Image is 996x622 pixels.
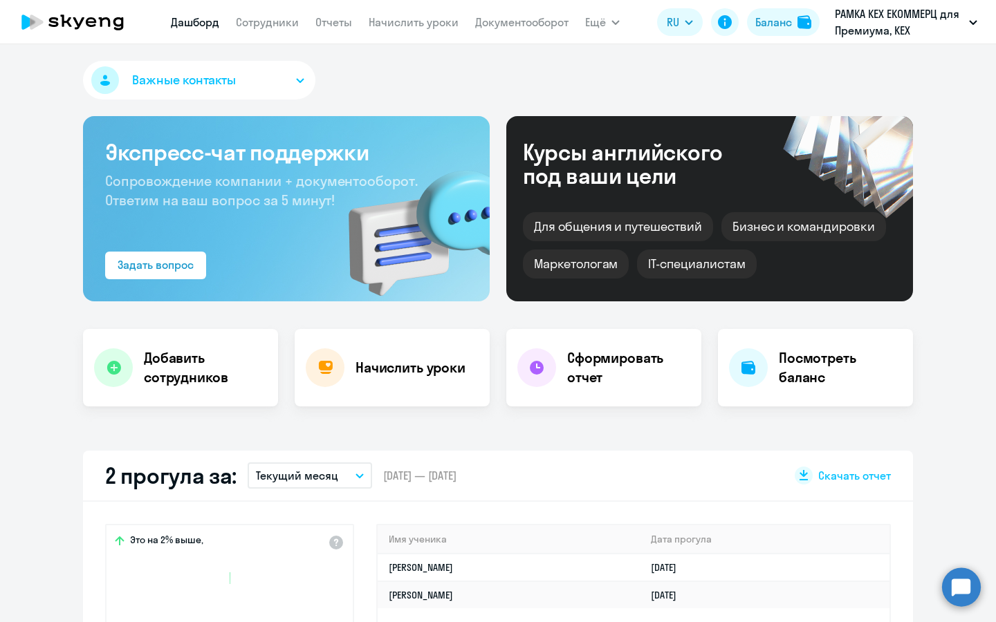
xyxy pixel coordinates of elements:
[105,252,206,279] button: Задать вопрос
[132,71,236,89] span: Важные контакты
[248,462,372,489] button: Текущий месяц
[83,61,315,100] button: Важные контакты
[118,256,194,273] div: Задать вопрос
[105,172,418,209] span: Сопровождение компании + документооборот. Ответим на ваш вопрос за 5 минут!
[144,348,267,387] h4: Добавить сотрудников
[356,358,465,377] h4: Начислить уроки
[105,462,237,489] h2: 2 прогула за:
[835,6,963,39] p: РАМКА КЕХ ЕКОММЕРЦ для Премиума, КЕХ ЕКОММЕРЦ, ООО
[315,15,352,29] a: Отчеты
[389,589,453,601] a: [PERSON_NAME]
[779,348,902,387] h4: Посмотреть баланс
[797,15,811,29] img: balance
[475,15,569,29] a: Документооборот
[651,561,688,574] a: [DATE]
[236,15,299,29] a: Сотрудники
[378,525,640,554] th: Имя ученика
[651,589,688,601] a: [DATE]
[329,146,490,301] img: bg-img
[667,14,679,30] span: RU
[640,525,889,554] th: Дата прогула
[747,8,820,36] button: Балансbalance
[637,249,756,279] div: IT-специалистам
[828,6,984,39] button: РАМКА КЕХ ЕКОММЕРЦ для Премиума, КЕХ ЕКОММЕРЦ, ООО
[523,249,629,279] div: Маркетологам
[389,561,453,574] a: [PERSON_NAME]
[256,467,338,484] p: Текущий месяц
[523,212,713,241] div: Для общения и путешествий
[171,15,219,29] a: Дашборд
[567,348,690,387] h4: Сформировать отчет
[755,14,792,30] div: Баланс
[105,138,468,166] h3: Экспресс-чат поддержки
[369,15,459,29] a: Начислить уроки
[585,8,620,36] button: Ещё
[818,468,891,483] span: Скачать отчет
[523,140,759,187] div: Курсы английского под ваши цели
[383,468,456,483] span: [DATE] — [DATE]
[585,14,606,30] span: Ещё
[657,8,703,36] button: RU
[721,212,886,241] div: Бизнес и командировки
[130,534,203,550] span: Это на 2% выше,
